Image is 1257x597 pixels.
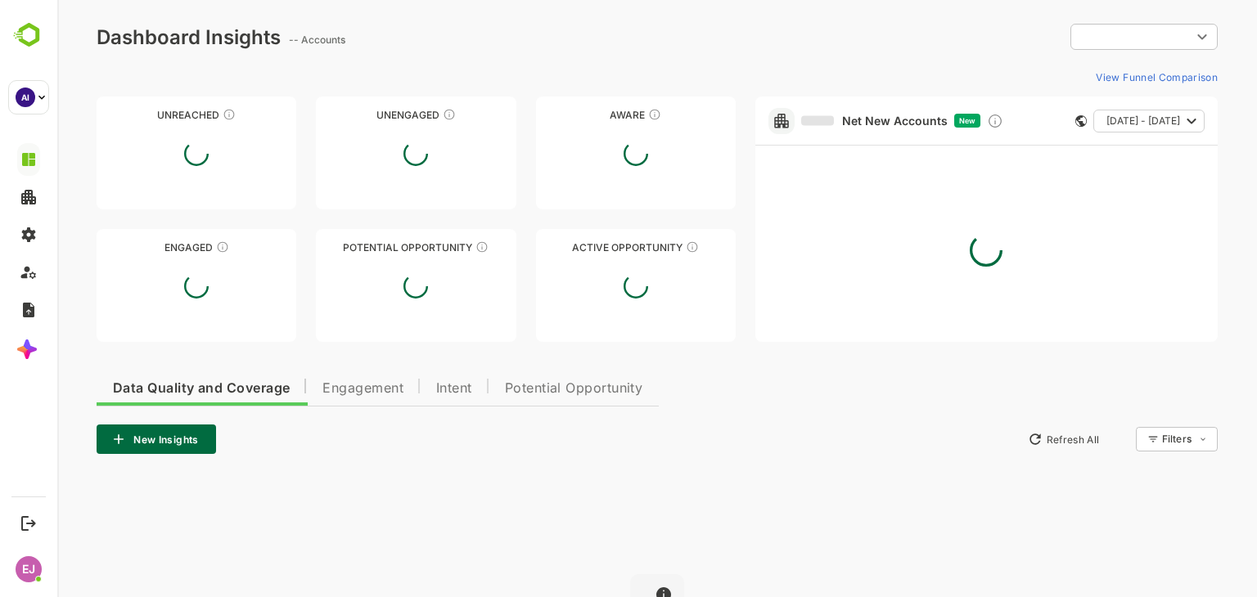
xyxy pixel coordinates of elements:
[1032,64,1160,90] button: View Funnel Comparison
[8,20,50,51] img: BambooboxLogoMark.f1c84d78b4c51b1a7b5f700c9845e183.svg
[1018,115,1029,127] div: This card does not support filter and segments
[1013,22,1160,52] div: ​
[963,426,1049,452] button: Refresh All
[448,382,586,395] span: Potential Opportunity
[385,108,399,121] div: These accounts have not shown enough engagement and need nurturing
[744,114,890,128] a: Net New Accounts
[479,241,678,254] div: Active Opportunity
[1105,433,1134,445] div: Filters
[259,241,458,254] div: Potential Opportunity
[1103,424,1160,454] div: Filters
[591,108,604,121] div: These accounts have just entered the buying cycle and need further nurturing
[902,116,918,125] span: New
[418,240,431,254] div: These accounts are MQAs and can be passed on to Inside Sales
[39,25,223,49] div: Dashboard Insights
[1036,110,1147,132] button: [DATE] - [DATE]
[265,382,346,395] span: Engagement
[232,34,293,46] ag: -- Accounts
[379,382,415,395] span: Intent
[17,512,39,534] button: Logout
[259,109,458,121] div: Unengaged
[16,88,35,107] div: AI
[1049,110,1123,132] span: [DATE] - [DATE]
[16,556,42,582] div: EJ
[930,113,946,129] div: Discover new ICP-fit accounts showing engagement — via intent surges, anonymous website visits, L...
[39,424,159,454] button: New Insights
[56,382,232,395] span: Data Quality and Coverage
[628,240,642,254] div: These accounts have open opportunities which might be at any of the Sales Stages
[39,241,239,254] div: Engaged
[165,108,178,121] div: These accounts have not been engaged with for a defined time period
[39,109,239,121] div: Unreached
[479,109,678,121] div: Aware
[159,240,172,254] div: These accounts are warm, further nurturing would qualify them to MQAs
